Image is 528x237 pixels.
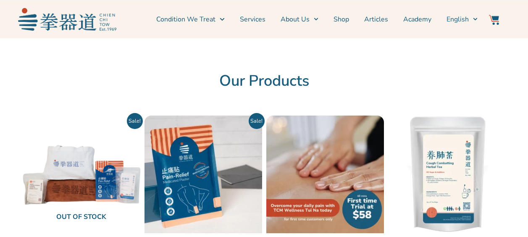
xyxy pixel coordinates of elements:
[29,208,134,226] span: Out of stock
[388,116,506,233] img: Cough Combatting Herbal Tea
[23,72,506,90] h2: Our Products
[23,116,140,233] a: Out of stock
[281,9,318,30] a: About Us
[489,15,499,25] img: Website Icon-03
[121,9,478,30] nav: Menu
[240,9,265,30] a: Services
[334,9,349,30] a: Shop
[266,116,384,233] img: Tuina Trial
[403,9,431,30] a: Academy
[447,9,478,30] a: English
[364,9,388,30] a: Articles
[23,116,140,233] img: SG60 Wellness Bag
[249,113,265,129] span: Sale!
[144,116,262,233] img: Chien Chi Tow Pain-Relief Medicated Plaster
[156,9,224,30] a: Condition We Treat
[447,14,469,24] span: English
[127,113,143,129] span: Sale!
